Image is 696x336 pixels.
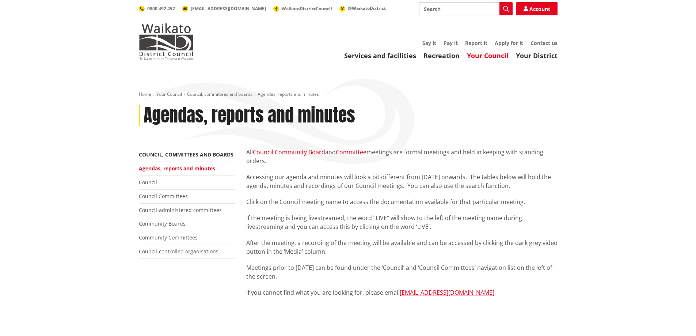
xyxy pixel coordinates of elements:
[495,39,523,46] a: Apply for it
[339,5,386,11] a: @WaikatoDistrict
[273,5,332,12] a: WaikatoDistrictCouncil
[258,91,319,97] span: Agendas, reports and minutes
[246,263,558,281] p: Meetings prior to [DATE] can be found under the ‘Council’ and ‘Council Committees’ navigation lis...
[275,148,325,156] a: Community Board
[465,39,487,46] a: Report it
[139,91,558,98] nav: breadcrumb
[444,39,458,46] a: Pay it
[246,173,551,190] span: Accessing our agenda and minutes will look a bit different from [DATE] onwards. The tables below ...
[422,39,436,46] a: Say it
[139,165,215,172] a: Agendas, reports and minutes
[147,5,175,12] span: 0800 492 452
[139,23,194,60] img: Waikato District Council - Te Kaunihera aa Takiwaa o Waikato
[139,91,151,97] a: Home
[246,238,558,256] p: After the meeting, a recording of the meeting will be available and can be accessed by clicking t...
[348,5,386,11] span: @WaikatoDistrict
[423,51,460,60] a: Recreation
[139,193,188,200] a: Council Committees
[336,148,366,156] a: Committee
[516,51,558,60] a: Your District
[419,2,513,15] input: Search input
[246,214,558,231] p: If the meeting is being livestreamed, the word “LIVE” will show to the left of the meeting name d...
[282,5,332,12] span: WaikatoDistrictCouncil
[400,288,494,297] a: [EMAIL_ADDRESS][DOMAIN_NAME]
[467,51,509,60] a: Your Council
[144,105,355,126] h1: Agendas, reports and minutes
[139,220,186,227] a: Community Boards
[139,248,218,255] a: Council-controlled organisations
[139,5,175,12] a: 0800 492 452
[139,207,222,214] a: Council-administered committees
[253,148,273,156] a: Council
[246,288,558,297] p: If you cannot find what you are looking for, please email .
[530,39,558,46] a: Contact us
[246,197,558,206] p: Click on the Council meeting name to access the documentation available for that particular meeting.
[344,51,416,60] a: Services and facilities
[139,234,198,241] a: Community Committees
[187,91,252,97] a: Council, committees and boards
[246,148,558,165] p: All , and meetings are formal meetings and held in keeping with standing orders.
[516,2,558,15] a: Account
[139,151,233,158] a: Council, committees and boards
[139,179,157,186] a: Council
[191,5,266,12] span: [EMAIL_ADDRESS][DOMAIN_NAME]
[156,91,182,97] a: Your Council
[182,5,266,12] a: [EMAIL_ADDRESS][DOMAIN_NAME]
